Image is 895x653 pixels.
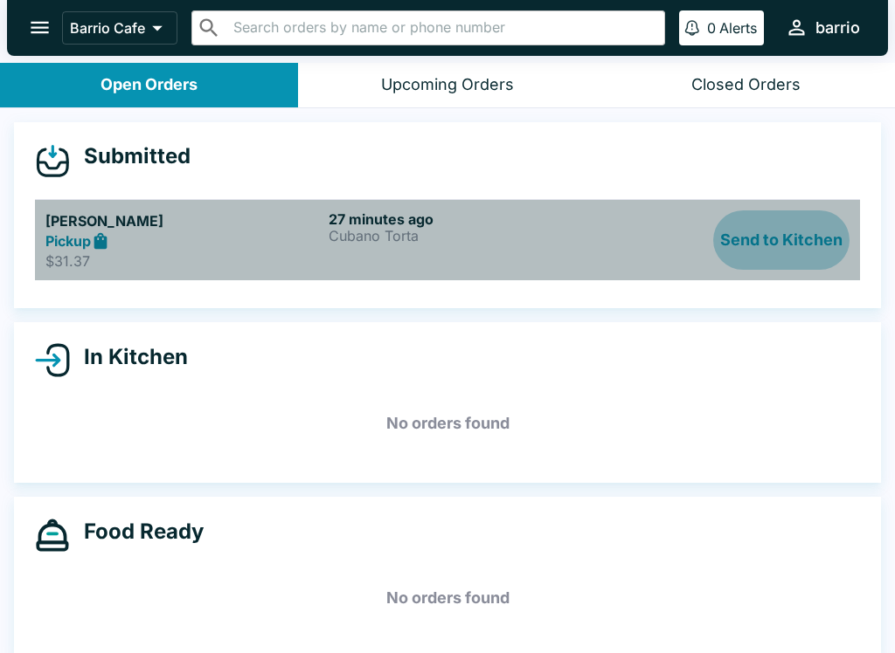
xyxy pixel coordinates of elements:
p: Barrio Cafe [70,19,145,37]
p: $31.37 [45,252,322,270]
div: Closed Orders [691,75,801,95]
button: open drawer [17,5,62,50]
input: Search orders by name or phone number [228,16,657,40]
p: Alerts [719,19,757,37]
button: barrio [778,9,867,46]
p: Cubano Torta [329,228,605,244]
h5: No orders found [35,567,860,629]
h6: 27 minutes ago [329,210,605,228]
div: barrio [815,17,860,38]
div: Upcoming Orders [381,75,514,95]
h5: No orders found [35,392,860,455]
button: Barrio Cafe [62,11,177,45]
strong: Pickup [45,232,91,250]
p: 0 [707,19,716,37]
a: [PERSON_NAME]Pickup$31.3727 minutes agoCubano TortaSend to Kitchen [35,199,860,281]
div: Open Orders [101,75,198,95]
h4: Food Ready [70,519,204,545]
h4: In Kitchen [70,344,188,370]
h4: Submitted [70,143,191,169]
h5: [PERSON_NAME] [45,210,322,231]
button: Send to Kitchen [713,210,850,271]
